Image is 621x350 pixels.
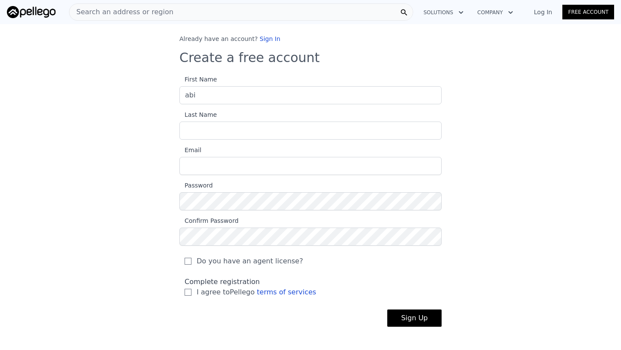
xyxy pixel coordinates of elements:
input: Password [179,192,442,210]
a: Log In [524,8,562,16]
button: Sign Up [387,309,442,327]
span: I agree to Pellego [197,287,316,297]
h3: Create a free account [179,50,442,66]
span: Complete registration [185,278,260,286]
span: Confirm Password [179,217,238,224]
input: Email [179,157,442,175]
span: Search an address or region [69,7,173,17]
span: First Name [179,76,217,83]
img: Pellego [7,6,56,18]
input: Confirm Password [179,228,442,246]
div: Already have an account? [179,34,442,43]
input: First Name [179,86,442,104]
a: Free Account [562,5,614,19]
input: Last Name [179,122,442,140]
button: Company [470,5,520,20]
span: Password [179,182,213,189]
button: Solutions [417,5,470,20]
a: terms of services [257,288,317,296]
span: Last Name [179,111,217,118]
span: Do you have an agent license? [197,256,303,266]
input: I agree toPellego terms of services [185,289,191,296]
input: Do you have an agent license? [185,258,191,265]
a: Sign In [260,35,280,42]
span: Email [179,147,201,153]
